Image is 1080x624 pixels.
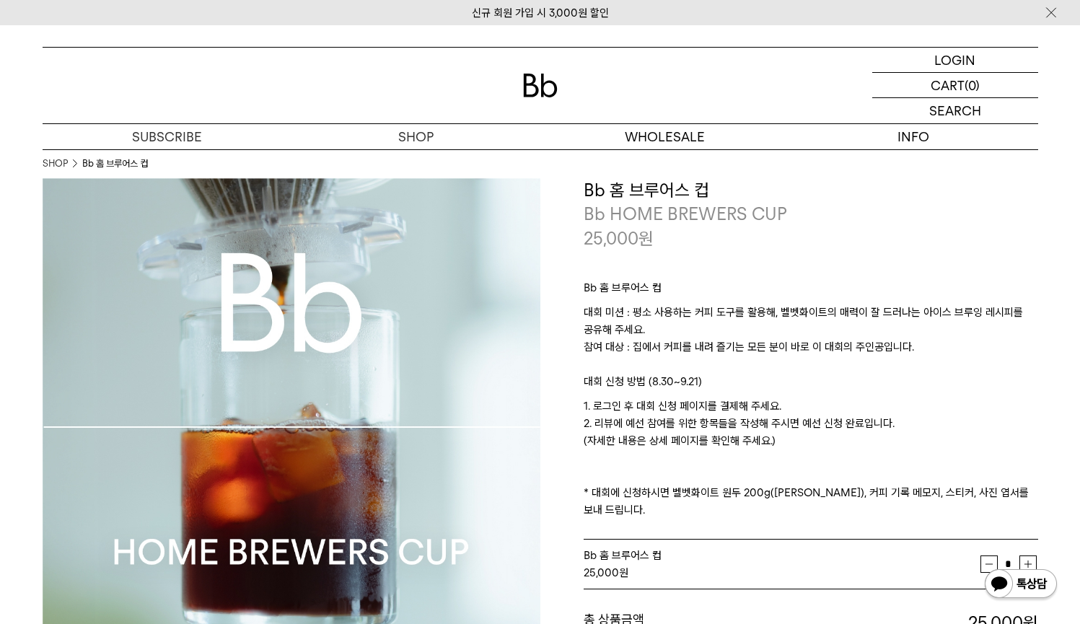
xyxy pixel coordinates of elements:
[929,98,981,123] p: SEARCH
[584,549,662,562] span: Bb 홈 브루어스 컵
[1019,555,1037,573] button: 증가
[291,124,540,149] a: SHOP
[82,157,148,171] li: Bb 홈 브루어스 컵
[584,373,1038,397] p: 대회 신청 방법 (8.30~9.21)
[638,228,654,249] span: 원
[584,227,654,251] p: 25,000
[584,279,1038,304] p: Bb 홈 브루어스 컵
[584,202,1038,227] p: Bb HOME BREWERS CUP
[872,73,1038,98] a: CART (0)
[789,124,1038,149] p: INFO
[872,48,1038,73] a: LOGIN
[965,73,980,97] p: (0)
[584,178,1038,203] h3: Bb 홈 브루어스 컵
[472,6,609,19] a: 신규 회원 가입 시 3,000원 할인
[983,568,1058,602] img: 카카오톡 채널 1:1 채팅 버튼
[584,564,980,581] div: 원
[523,74,558,97] img: 로고
[931,73,965,97] p: CART
[584,304,1038,373] p: 대회 미션 : 평소 사용하는 커피 도구를 활용해, 벨벳화이트의 매력이 잘 드러나는 아이스 브루잉 레시피를 공유해 주세요. 참여 대상 : 집에서 커피를 내려 즐기는 모든 분이 ...
[980,555,998,573] button: 감소
[43,157,68,171] a: SHOP
[584,566,619,579] strong: 25,000
[934,48,975,72] p: LOGIN
[540,124,789,149] p: WHOLESALE
[584,397,1038,519] p: 1. 로그인 후 대회 신청 페이지를 결제해 주세요. 2. 리뷰에 예선 참여를 위한 항목들을 작성해 주시면 예선 신청 완료입니다. (자세한 내용은 상세 페이지를 확인해 주세요....
[43,124,291,149] a: SUBSCRIBE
